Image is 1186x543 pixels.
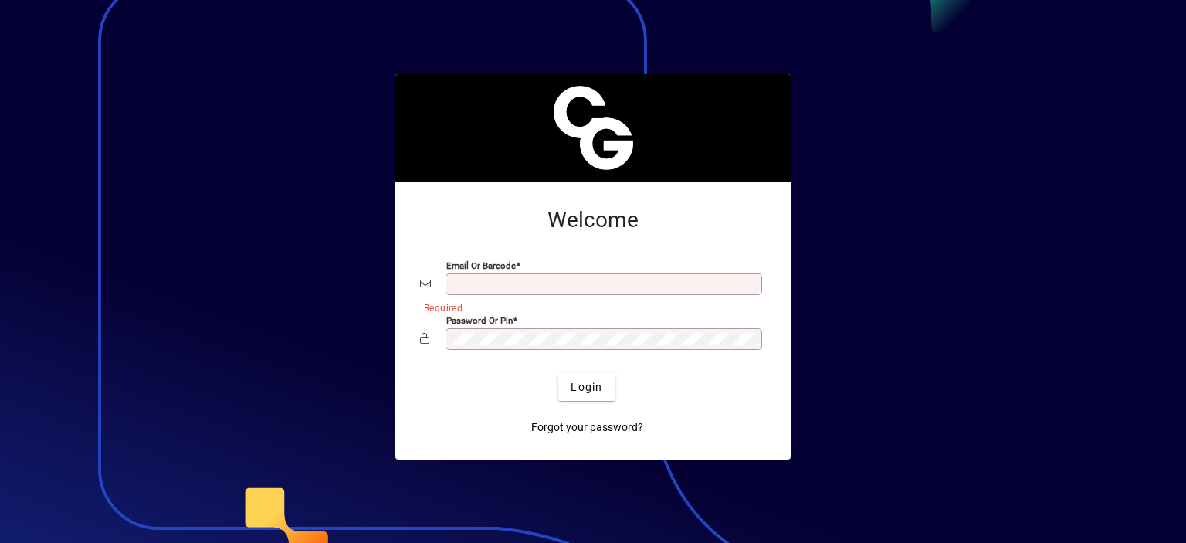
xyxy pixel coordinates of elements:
[446,315,513,326] mat-label: Password or Pin
[446,260,516,271] mat-label: Email or Barcode
[424,299,754,315] mat-error: Required
[531,419,643,436] span: Forgot your password?
[525,413,649,441] a: Forgot your password?
[420,207,766,233] h2: Welcome
[571,379,602,395] span: Login
[558,373,615,401] button: Login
